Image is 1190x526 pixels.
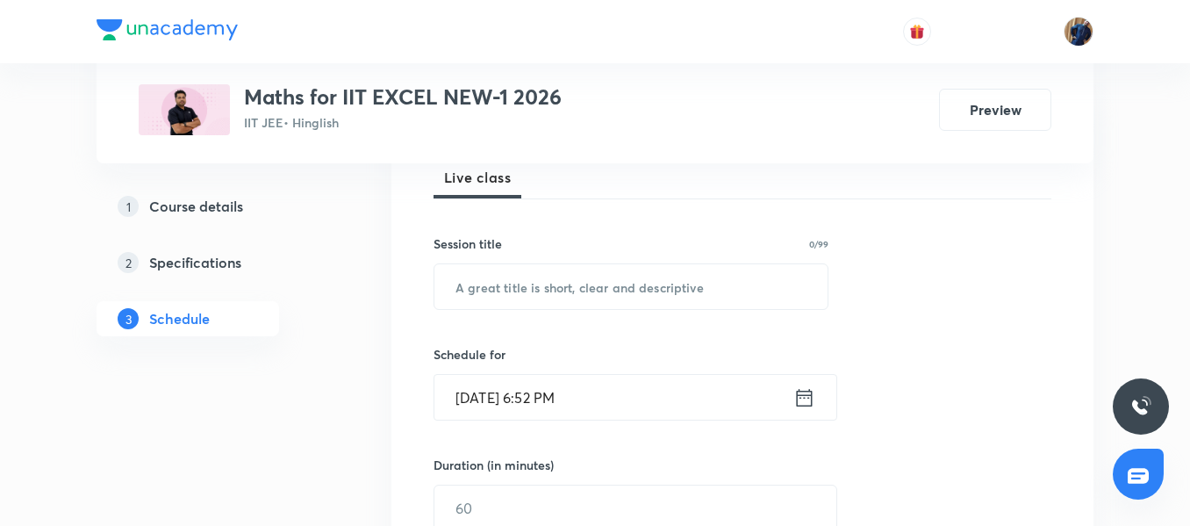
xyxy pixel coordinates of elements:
[97,19,238,40] img: Company Logo
[149,196,243,217] h5: Course details
[97,189,335,224] a: 1Course details
[97,19,238,45] a: Company Logo
[118,308,139,329] p: 3
[118,196,139,217] p: 1
[434,345,828,364] h6: Schedule for
[149,308,210,329] h5: Schedule
[434,234,502,253] h6: Session title
[1130,396,1151,417] img: ttu
[909,24,925,40] img: avatar
[434,264,828,309] input: A great title is short, clear and descriptive
[139,84,230,135] img: 0FA41914-A0C7-4F0A-A892-4475992A417F_plus.png
[903,18,931,46] button: avatar
[444,167,511,188] span: Live class
[434,456,554,474] h6: Duration (in minutes)
[939,89,1051,131] button: Preview
[118,252,139,273] p: 2
[97,245,335,280] a: 2Specifications
[244,84,562,110] h3: Maths for IIT EXCEL NEW-1 2026
[809,240,828,249] p: 0/99
[1064,17,1093,47] img: Sudipto roy
[244,113,562,132] p: IIT JEE • Hinglish
[149,252,241,273] h5: Specifications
